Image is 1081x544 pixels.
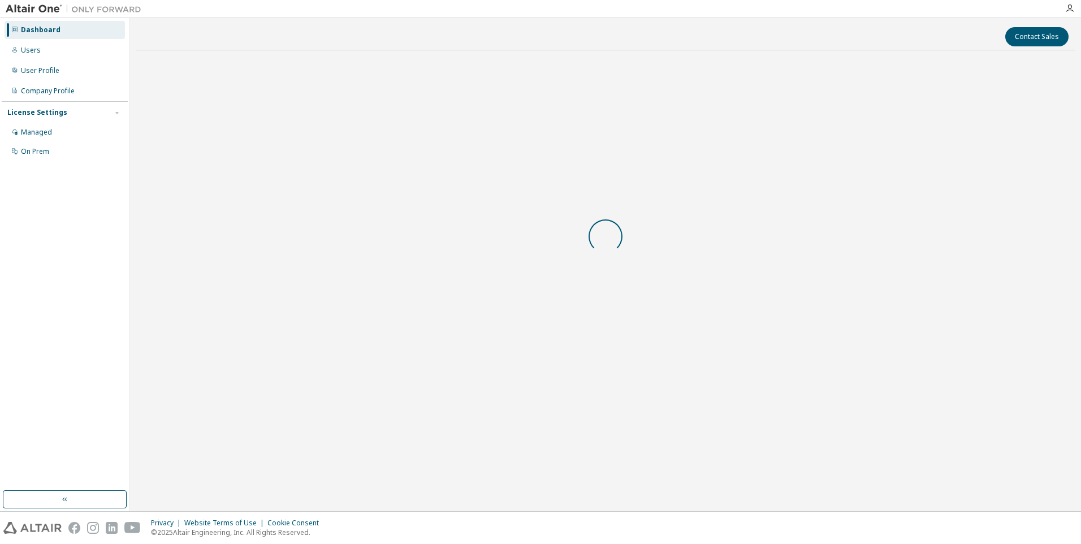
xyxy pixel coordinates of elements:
[87,522,99,534] img: instagram.svg
[6,3,147,15] img: Altair One
[267,519,326,528] div: Cookie Consent
[3,522,62,534] img: altair_logo.svg
[1005,27,1069,46] button: Contact Sales
[106,522,118,534] img: linkedin.svg
[68,522,80,534] img: facebook.svg
[7,108,67,117] div: License Settings
[21,25,60,34] div: Dashboard
[151,519,184,528] div: Privacy
[21,147,49,156] div: On Prem
[184,519,267,528] div: Website Terms of Use
[151,528,326,537] p: © 2025 Altair Engineering, Inc. All Rights Reserved.
[21,66,59,75] div: User Profile
[21,87,75,96] div: Company Profile
[21,128,52,137] div: Managed
[21,46,41,55] div: Users
[124,522,141,534] img: youtube.svg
